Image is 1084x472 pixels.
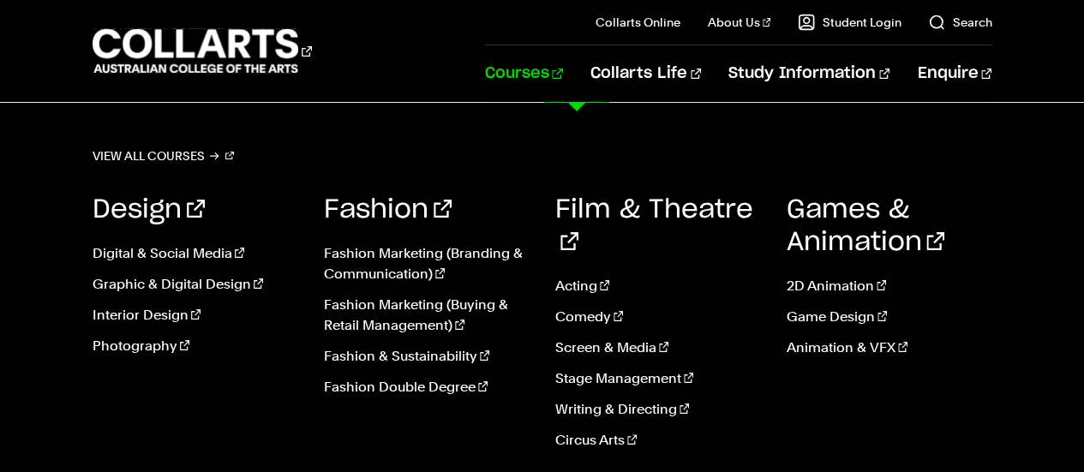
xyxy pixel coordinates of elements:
[928,14,991,31] a: Search
[324,243,530,284] a: Fashion Marketing (Branding & Communication)
[324,197,452,223] a: Fashion
[786,307,991,327] a: Game Design
[708,14,771,31] a: About Us
[93,144,235,168] a: View all courses
[786,276,991,296] a: 2D Animation
[555,197,753,255] a: Film & Theatre
[798,14,901,31] a: Student Login
[917,45,991,102] a: Enquire
[786,338,991,358] a: Animation & VFX
[93,274,298,295] a: Graphic & Digital Design
[555,368,761,389] a: Stage Management
[728,45,889,102] a: Study Information
[93,197,205,223] a: Design
[555,276,761,296] a: Acting
[786,197,944,255] a: Games & Animation
[324,346,530,367] a: Fashion & Sustainability
[93,27,312,75] div: Go to homepage
[324,377,530,397] a: Fashion Double Degree
[555,338,761,358] a: Screen & Media
[93,305,298,326] a: Interior Design
[555,307,761,327] a: Comedy
[590,45,701,102] a: Collarts Life
[93,336,298,356] a: Photography
[485,45,563,102] a: Courses
[596,14,680,31] a: Collarts Online
[324,295,530,336] a: Fashion Marketing (Buying & Retail Management)
[93,243,298,264] a: Digital & Social Media
[555,430,761,451] a: Circus Arts
[555,399,761,420] a: Writing & Directing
